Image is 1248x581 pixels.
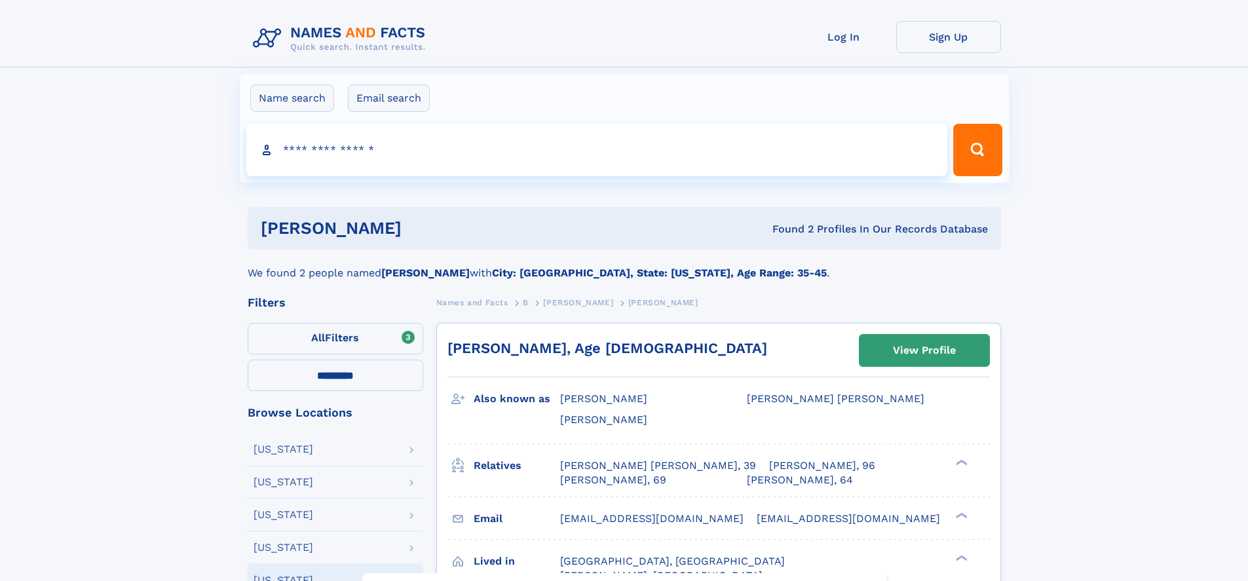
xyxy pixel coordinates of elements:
[474,550,560,572] h3: Lived in
[248,407,423,419] div: Browse Locations
[523,294,529,310] a: B
[348,84,430,112] label: Email search
[747,392,924,405] span: [PERSON_NAME] [PERSON_NAME]
[747,473,853,487] a: [PERSON_NAME], 64
[757,512,940,525] span: [EMAIL_ADDRESS][DOMAIN_NAME]
[560,459,756,473] a: [PERSON_NAME] [PERSON_NAME], 39
[560,413,647,426] span: [PERSON_NAME]
[254,542,313,553] div: [US_STATE]
[628,298,698,307] span: [PERSON_NAME]
[560,555,785,567] span: [GEOGRAPHIC_DATA], [GEOGRAPHIC_DATA]
[893,335,956,365] div: View Profile
[261,220,587,236] h1: [PERSON_NAME]
[560,512,744,525] span: [EMAIL_ADDRESS][DOMAIN_NAME]
[560,392,647,405] span: [PERSON_NAME]
[246,124,948,176] input: search input
[769,459,875,473] a: [PERSON_NAME], 96
[254,510,313,520] div: [US_STATE]
[254,444,313,455] div: [US_STATE]
[474,388,560,410] h3: Also known as
[791,21,896,53] a: Log In
[953,458,968,466] div: ❯
[543,294,613,310] a: [PERSON_NAME]
[474,455,560,477] h3: Relatives
[860,335,989,366] a: View Profile
[436,294,508,310] a: Names and Facts
[896,21,1001,53] a: Sign Up
[381,267,470,279] b: [PERSON_NAME]
[587,222,988,236] div: Found 2 Profiles In Our Records Database
[254,477,313,487] div: [US_STATE]
[953,124,1002,176] button: Search Button
[248,250,1001,281] div: We found 2 people named with .
[953,553,968,562] div: ❯
[492,267,827,279] b: City: [GEOGRAPHIC_DATA], State: [US_STATE], Age Range: 35-45
[523,298,529,307] span: B
[474,508,560,530] h3: Email
[560,473,666,487] a: [PERSON_NAME], 69
[248,323,423,354] label: Filters
[447,340,767,356] a: [PERSON_NAME], Age [DEMOGRAPHIC_DATA]
[953,511,968,519] div: ❯
[311,331,325,344] span: All
[248,297,423,309] div: Filters
[543,298,613,307] span: [PERSON_NAME]
[248,21,436,56] img: Logo Names and Facts
[250,84,334,112] label: Name search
